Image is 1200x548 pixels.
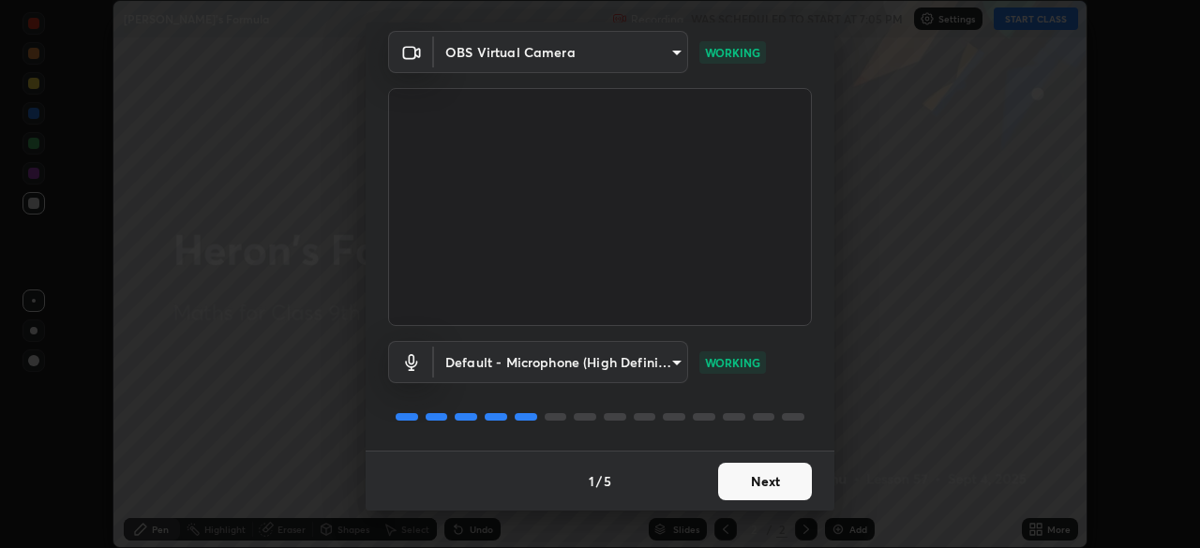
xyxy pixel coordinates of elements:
[434,31,688,73] div: OBS Virtual Camera
[596,471,602,491] h4: /
[589,471,594,491] h4: 1
[434,341,688,383] div: OBS Virtual Camera
[604,471,611,491] h4: 5
[718,463,812,500] button: Next
[705,44,760,61] p: WORKING
[705,354,760,371] p: WORKING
